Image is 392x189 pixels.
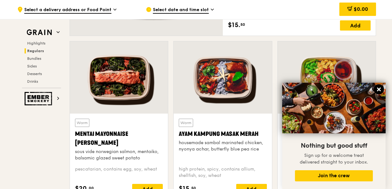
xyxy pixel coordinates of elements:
div: Warm [75,119,89,127]
span: 50 [240,22,245,27]
div: Warm [179,119,193,127]
span: $0.00 [354,6,368,12]
div: housemade sambal marinated chicken, nyonya achar, butterfly blue pea rice [179,140,267,152]
span: Select date and time slot [153,7,209,14]
span: Select a delivery address or Food Point [24,7,111,14]
span: $15. [228,20,240,30]
span: Regulars [27,49,44,53]
div: Mentai Mayonnaise [PERSON_NAME] [75,129,163,147]
span: Desserts [27,72,42,76]
div: Add [340,20,371,31]
button: Close [374,84,384,94]
div: Ayam Kampung Masak Merah [179,129,267,138]
div: high protein, spicy, contains allium, shellfish, soy, wheat [179,166,267,179]
img: Grain web logo [25,27,54,38]
div: sous vide norwegian salmon, mentaiko, balsamic glazed sweet potato [75,149,163,161]
div: pescatarian, contains egg, soy, wheat [75,166,163,179]
img: DSC07876-Edit02-Large.jpeg [282,83,386,133]
span: Highlights [27,41,45,45]
span: Sign up for a welcome treat delivered straight to your inbox. [300,153,368,165]
img: Ember Smokery web logo [25,92,54,105]
button: Join the crew [295,170,373,181]
span: Sides [27,64,37,68]
span: Bundles [27,56,41,61]
span: Drinks [27,79,38,84]
span: Nothing but good stuff [301,142,367,150]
